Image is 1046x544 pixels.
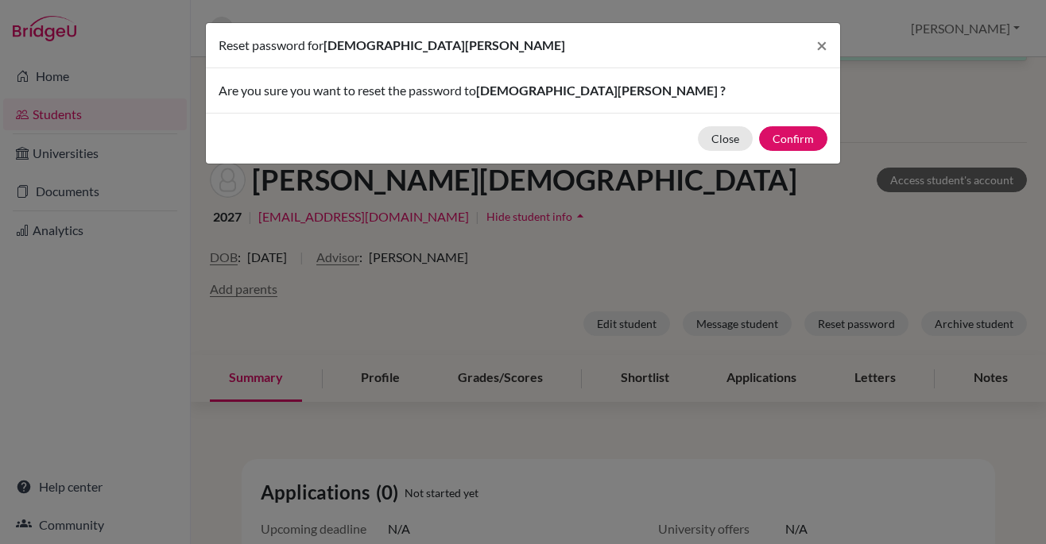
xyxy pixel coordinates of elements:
span: [DEMOGRAPHIC_DATA][PERSON_NAME] [323,37,565,52]
button: Close [698,126,753,151]
span: [DEMOGRAPHIC_DATA][PERSON_NAME] ? [476,83,726,98]
span: × [816,33,827,56]
button: Close [804,23,840,68]
span: Reset password for [219,37,323,52]
button: Confirm [759,126,827,151]
p: Are you sure you want to reset the password to [219,81,827,100]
